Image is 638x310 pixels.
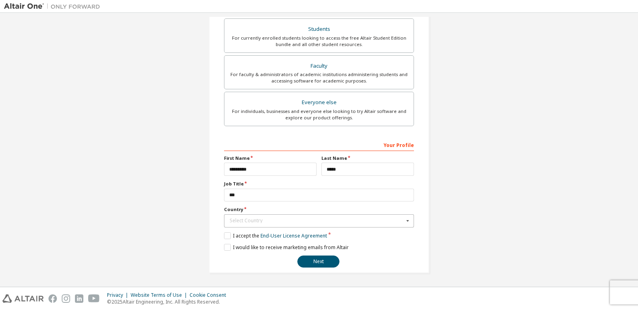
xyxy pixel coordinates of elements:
div: Everyone else [229,97,409,108]
div: Website Terms of Use [131,292,190,298]
img: facebook.svg [48,294,57,303]
img: altair_logo.svg [2,294,44,303]
label: Country [224,206,414,213]
img: youtube.svg [88,294,100,303]
div: Faculty [229,60,409,72]
div: For currently enrolled students looking to access the free Altair Student Edition bundle and all ... [229,35,409,48]
label: Last Name [321,155,414,161]
label: Job Title [224,181,414,187]
img: linkedin.svg [75,294,83,303]
div: Cookie Consent [190,292,231,298]
button: Next [297,256,339,268]
div: For faculty & administrators of academic institutions administering students and accessing softwa... [229,71,409,84]
label: I would like to receive marketing emails from Altair [224,244,349,251]
div: Privacy [107,292,131,298]
label: I accept the [224,232,327,239]
a: End-User License Agreement [260,232,327,239]
div: Select Country [230,218,404,223]
img: instagram.svg [62,294,70,303]
img: Altair One [4,2,104,10]
div: Your Profile [224,138,414,151]
div: Students [229,24,409,35]
p: © 2025 Altair Engineering, Inc. All Rights Reserved. [107,298,231,305]
label: First Name [224,155,317,161]
div: For individuals, businesses and everyone else looking to try Altair software and explore our prod... [229,108,409,121]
